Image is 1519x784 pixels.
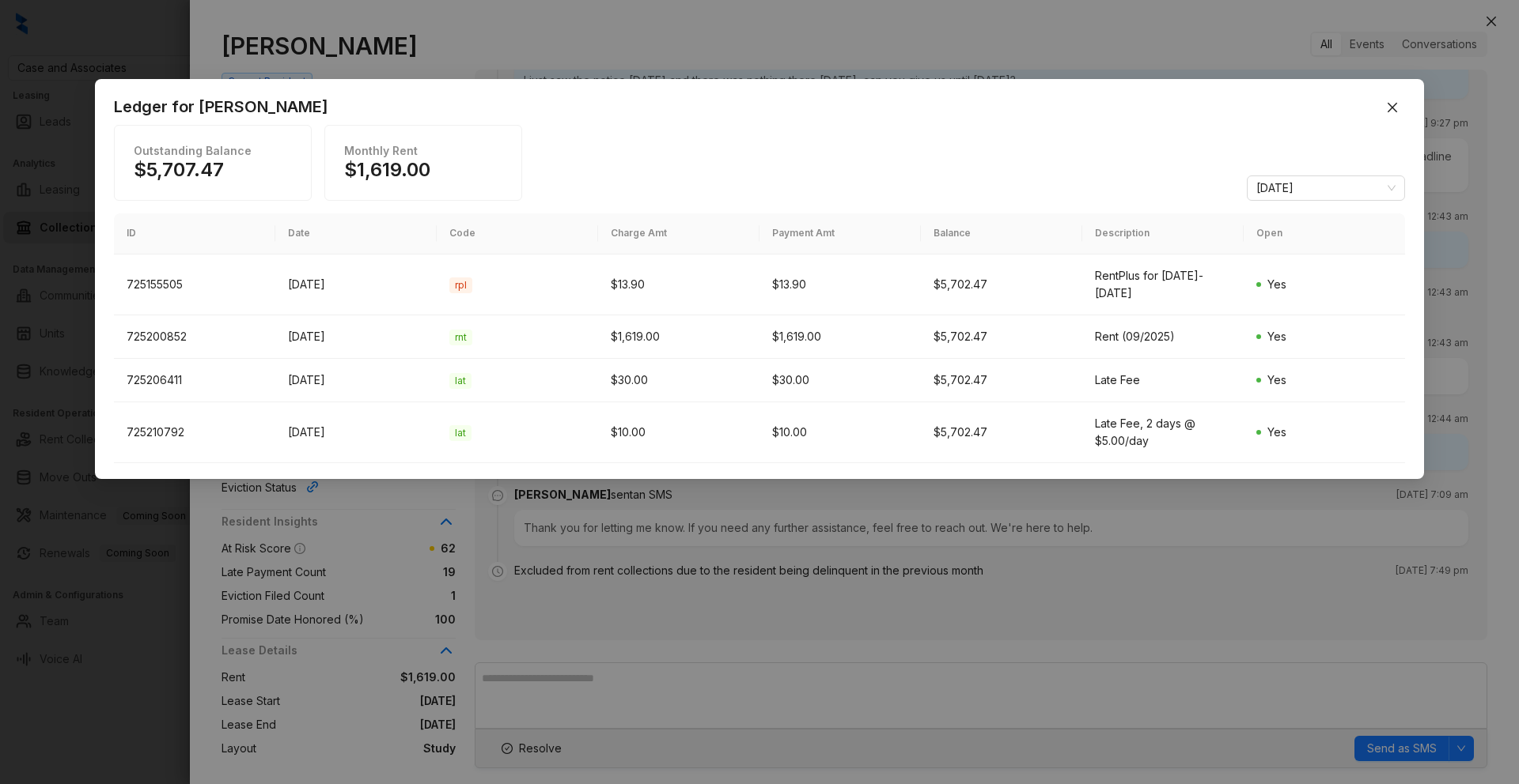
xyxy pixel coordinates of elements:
h1: Monthly Rent [344,145,498,158]
th: Description [1082,213,1244,254]
span: Yes [1267,330,1286,343]
div: $1,619.00 [611,328,747,345]
div: $1,619.00 [772,328,908,345]
td: 725200852 [114,315,275,359]
h1: $1,619.00 [344,158,502,181]
th: ID [114,213,275,254]
div: Late Fee [1095,371,1231,389]
div: $13.90 [611,276,747,293]
div: Ledger for [PERSON_NAME] [114,95,1405,119]
button: Close [1380,95,1405,120]
td: 725206411 [114,359,275,402]
div: $13.90 [772,276,908,293]
span: Yes [1267,277,1286,291]
td: 725155505 [114,254,275,315]
th: Charge Amt [598,213,759,254]
div: $5,702.47 [934,371,1070,389]
h1: Outstanding Balance [134,145,287,158]
span: rpl [449,277,472,293]
span: close [1386,101,1399,114]
span: rnt [449,330,472,345]
div: $5,702.47 [934,328,1070,345]
span: lat [449,425,472,441]
div: $10.00 [772,424,908,441]
td: 725210792 [114,402,275,463]
h1: $5,707.47 [134,158,292,181]
th: Payment Amt [759,213,921,254]
div: $5,702.47 [934,424,1070,441]
span: September 2025 [1256,176,1396,200]
div: [DATE] [288,328,424,345]
div: Late Fee, 2 days @ $5.00/day [1095,415,1231,450]
div: $5,702.47 [934,276,1070,293]
div: RentPlus for [DATE]-[DATE] [1095,267,1231,302]
span: Yes [1267,373,1286,386]
div: [DATE] [288,276,424,293]
th: Code [437,213,598,254]
th: Date [275,213,437,254]
span: lat [449,373,472,389]
th: Open [1244,213,1405,254]
th: Balance [921,213,1082,254]
div: $30.00 [772,371,908,389]
div: [DATE] [288,424,424,441]
div: Rent (09/2025) [1095,328,1231,345]
div: $10.00 [611,424,747,441]
span: Yes [1267,425,1286,439]
div: [DATE] [288,371,424,389]
div: $30.00 [611,371,747,389]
